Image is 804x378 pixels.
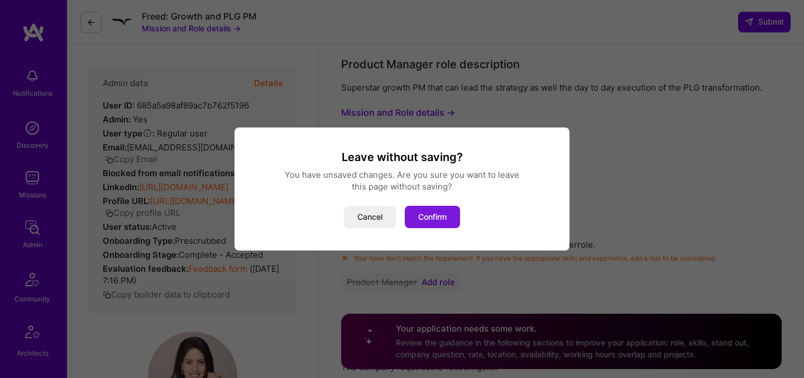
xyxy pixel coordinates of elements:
[248,169,556,181] div: You have unsaved changes. Are you sure you want to leave
[248,150,556,164] h3: Leave without saving?
[248,181,556,192] div: this page without saving?
[234,127,569,251] div: modal
[344,206,396,228] button: Cancel
[405,206,460,228] button: Confirm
